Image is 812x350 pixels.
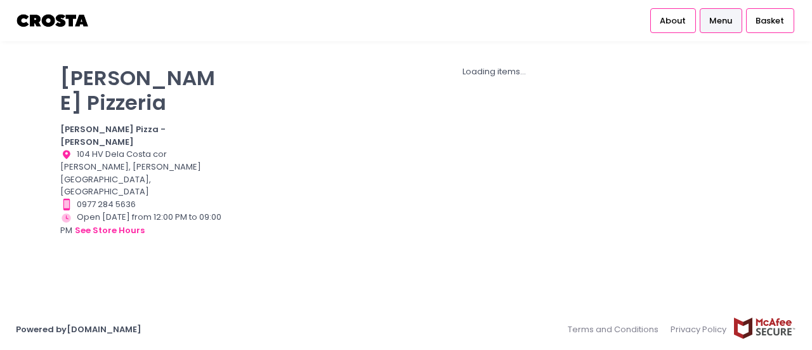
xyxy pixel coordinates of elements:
[733,317,796,339] img: mcafee-secure
[60,148,221,198] div: 104 HV Dela Costa cor [PERSON_NAME], [PERSON_NAME][GEOGRAPHIC_DATA], [GEOGRAPHIC_DATA]
[709,15,732,27] span: Menu
[237,65,752,78] div: Loading items...
[16,323,141,335] a: Powered by[DOMAIN_NAME]
[660,15,686,27] span: About
[74,224,145,238] button: see store hours
[700,8,742,32] a: Menu
[16,10,90,32] img: logo
[60,123,166,148] b: [PERSON_NAME] Pizza - [PERSON_NAME]
[60,211,221,238] div: Open [DATE] from 12:00 PM to 09:00 PM
[650,8,696,32] a: About
[60,65,221,115] p: [PERSON_NAME] Pizzeria
[568,317,665,342] a: Terms and Conditions
[60,198,221,211] div: 0977 284 5636
[756,15,784,27] span: Basket
[665,317,733,342] a: Privacy Policy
